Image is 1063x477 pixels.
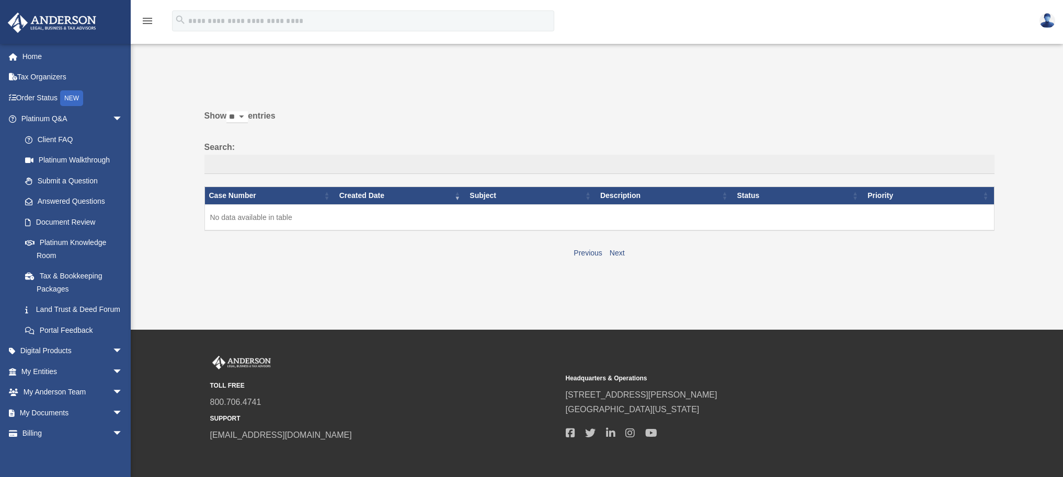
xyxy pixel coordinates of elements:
[204,140,995,174] label: Search:
[566,405,700,414] a: [GEOGRAPHIC_DATA][US_STATE]
[210,431,352,439] a: [EMAIL_ADDRESS][DOMAIN_NAME]
[204,155,995,174] input: Search:
[112,341,133,362] span: arrow_drop_down
[15,212,133,232] a: Document Review
[112,109,133,130] span: arrow_drop_down
[15,150,133,171] a: Platinum Walkthrough
[733,187,864,205] th: Status: activate to sort column ascending
[7,382,139,403] a: My Anderson Teamarrow_drop_down
[5,13,99,33] img: Anderson Advisors Platinum Portal
[15,320,133,341] a: Portal Feedback
[7,109,133,130] a: Platinum Q&Aarrow_drop_down
[7,341,139,362] a: Digital Productsarrow_drop_down
[141,18,154,27] a: menu
[112,382,133,403] span: arrow_drop_down
[15,266,133,299] a: Tax & Bookkeeping Packages
[210,398,261,406] a: 800.706.4741
[574,249,602,257] a: Previous
[15,232,133,266] a: Platinum Knowledge Room
[204,109,995,134] label: Show entries
[112,402,133,424] span: arrow_drop_down
[15,191,128,212] a: Answered Questions
[204,205,994,231] td: No data available in table
[204,187,335,205] th: Case Number: activate to sort column ascending
[465,187,596,205] th: Subject: activate to sort column ascending
[175,14,186,26] i: search
[60,90,83,106] div: NEW
[7,423,139,444] a: Billingarrow_drop_down
[7,67,139,88] a: Tax Organizers
[141,15,154,27] i: menu
[1039,13,1055,28] img: User Pic
[15,170,133,191] a: Submit a Question
[210,356,273,369] img: Anderson Advisors Platinum Portal
[610,249,625,257] a: Next
[7,361,139,382] a: My Entitiesarrow_drop_down
[566,373,914,384] small: Headquarters & Operations
[7,46,139,67] a: Home
[210,380,558,391] small: TOLL FREE
[7,402,139,423] a: My Documentsarrow_drop_down
[596,187,733,205] th: Description: activate to sort column ascending
[226,111,248,123] select: Showentries
[15,299,133,320] a: Land Trust & Deed Forum
[566,390,717,399] a: [STREET_ADDRESS][PERSON_NAME]
[15,129,133,150] a: Client FAQ
[112,423,133,445] span: arrow_drop_down
[7,87,139,109] a: Order StatusNEW
[335,187,466,205] th: Created Date: activate to sort column ascending
[210,413,558,424] small: SUPPORT
[112,361,133,382] span: arrow_drop_down
[863,187,994,205] th: Priority: activate to sort column ascending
